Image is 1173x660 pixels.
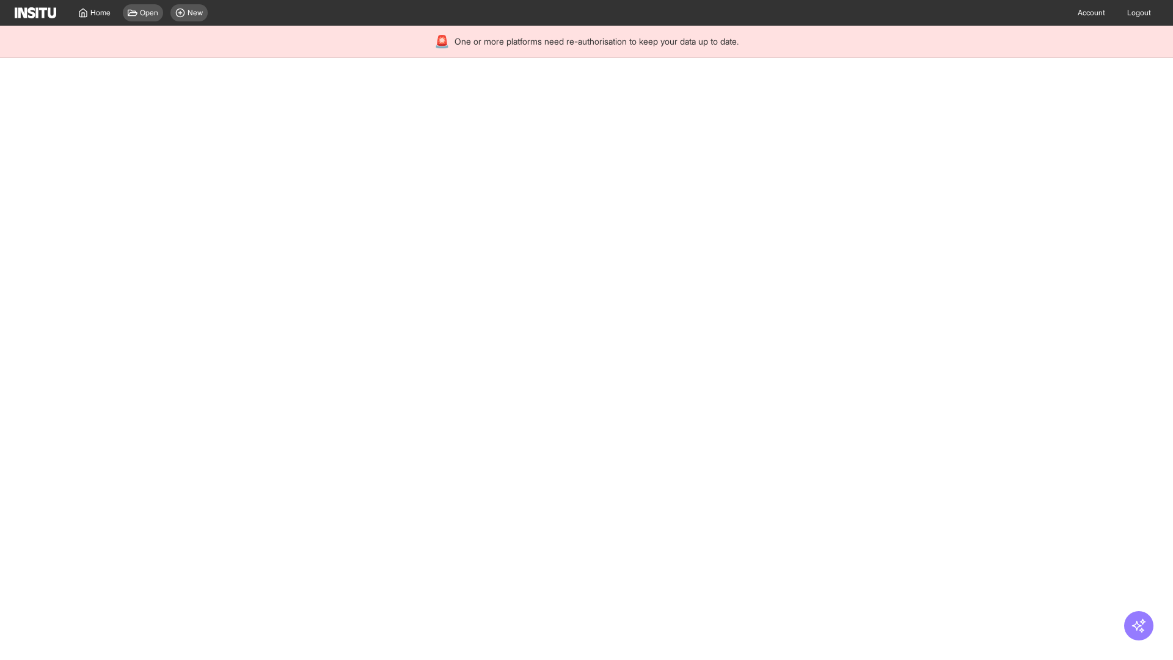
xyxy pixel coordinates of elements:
[90,8,111,18] span: Home
[455,35,739,48] span: One or more platforms need re-authorisation to keep your data up to date.
[140,8,158,18] span: Open
[188,8,203,18] span: New
[434,33,450,50] div: 🚨
[15,7,56,18] img: Logo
